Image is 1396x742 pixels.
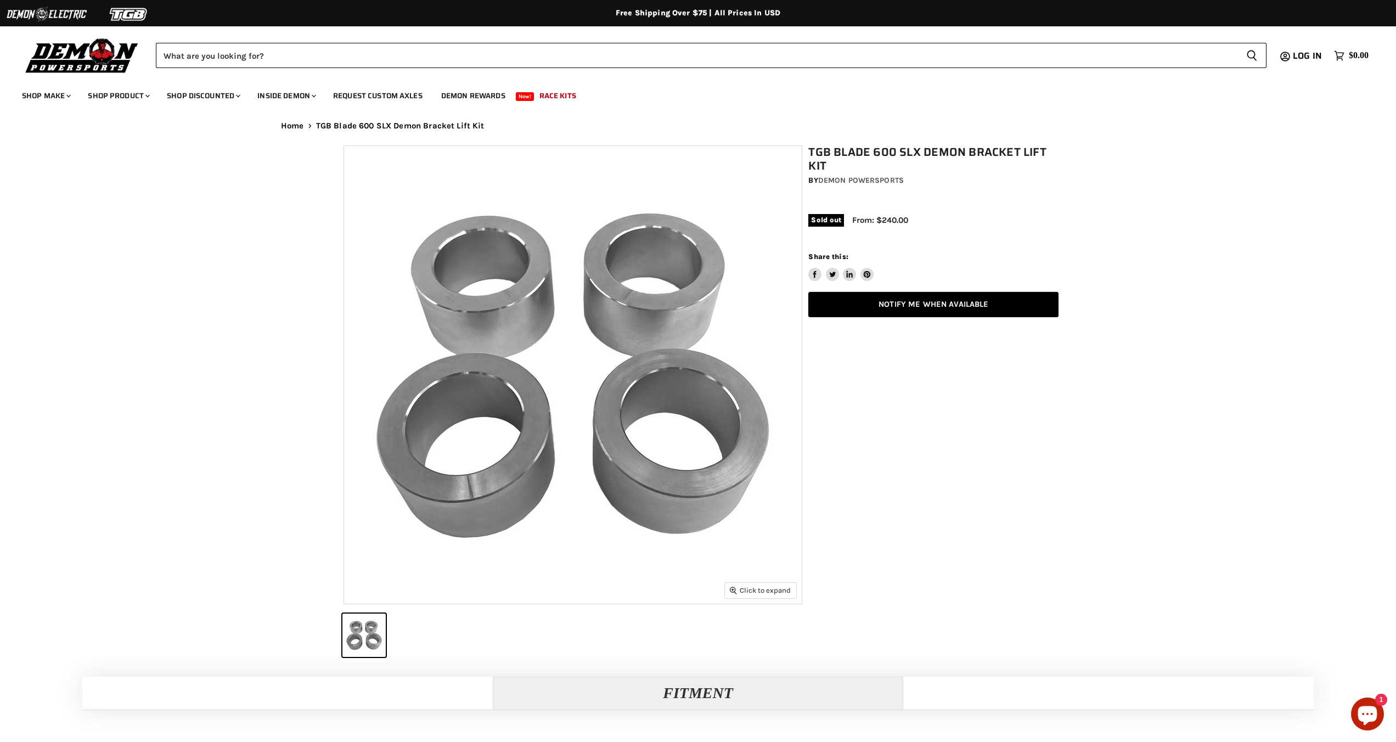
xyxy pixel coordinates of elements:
[818,176,904,185] a: Demon Powersports
[1237,43,1266,68] button: Search
[808,175,1059,187] div: by
[531,85,584,107] a: Race Kits
[259,8,1137,18] div: Free Shipping Over $75 | All Prices In USD
[1348,698,1387,733] inbox-online-store-chat: Shopify online store chat
[88,4,170,25] img: TGB Logo 2
[249,85,323,107] a: Inside Demon
[159,85,247,107] a: Shop Discounted
[14,80,1366,107] ul: Main menu
[281,121,304,131] a: Home
[316,121,485,131] span: TGB Blade 600 SLX Demon Bracket Lift Kit
[1329,48,1374,64] a: $0.00
[342,614,386,657] button: TGB Blade 600 SLX Demon Bracket Lift Kit thumbnail
[493,677,903,710] button: Fitment
[730,586,791,594] span: Click to expand
[433,85,514,107] a: Demon Rewards
[259,121,1137,131] nav: Breadcrumbs
[14,85,77,107] a: Shop Make
[808,252,848,261] span: Share this:
[156,43,1237,68] input: Search
[808,214,844,226] span: Sold out
[808,252,874,281] aside: Share this:
[22,36,142,75] img: Demon Powersports
[808,292,1059,318] a: Notify Me When Available
[1293,49,1322,63] span: Log in
[516,92,534,101] span: New!
[1349,50,1369,61] span: $0.00
[725,583,796,598] button: Click to expand
[344,146,802,604] img: TGB Blade 600 SLX Demon Bracket Lift Kit
[852,215,908,225] span: From: $240.00
[5,4,88,25] img: Demon Electric Logo 2
[156,43,1266,68] form: Product
[80,85,156,107] a: Shop Product
[325,85,431,107] a: Request Custom Axles
[808,145,1059,173] h1: TGB Blade 600 SLX Demon Bracket Lift Kit
[1288,51,1329,61] a: Log in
